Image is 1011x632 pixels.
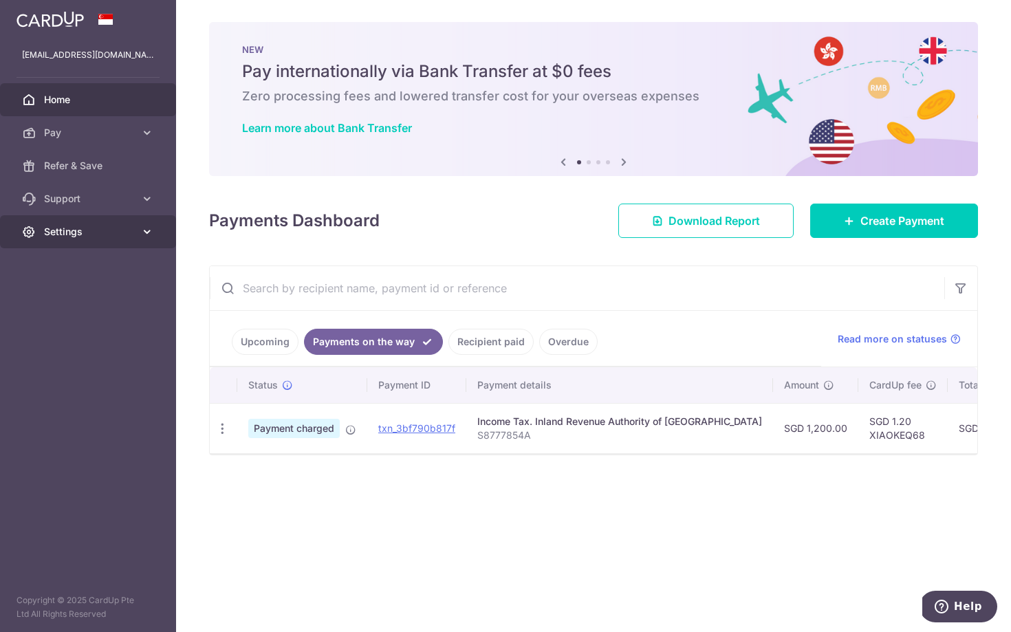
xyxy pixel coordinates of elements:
[858,403,948,453] td: SGD 1.20 XIAOKEQ68
[242,121,412,135] a: Learn more about Bank Transfer
[232,329,298,355] a: Upcoming
[209,208,380,233] h4: Payments Dashboard
[248,378,278,392] span: Status
[242,44,945,55] p: NEW
[466,367,773,403] th: Payment details
[44,126,135,140] span: Pay
[618,204,794,238] a: Download Report
[838,332,947,346] span: Read more on statuses
[248,419,340,438] span: Payment charged
[44,159,135,173] span: Refer & Save
[922,591,997,625] iframe: Opens a widget where you can find more information
[367,367,466,403] th: Payment ID
[44,225,135,239] span: Settings
[209,22,978,176] img: Bank transfer banner
[668,213,760,229] span: Download Report
[477,415,762,428] div: Income Tax. Inland Revenue Authority of [GEOGRAPHIC_DATA]
[810,204,978,238] a: Create Payment
[838,332,961,346] a: Read more on statuses
[210,266,944,310] input: Search by recipient name, payment id or reference
[477,428,762,442] p: S8777854A
[17,11,84,28] img: CardUp
[448,329,534,355] a: Recipient paid
[959,378,1004,392] span: Total amt.
[242,88,945,105] h6: Zero processing fees and lowered transfer cost for your overseas expenses
[784,378,819,392] span: Amount
[869,378,922,392] span: CardUp fee
[539,329,598,355] a: Overdue
[44,93,135,107] span: Home
[378,422,455,434] a: txn_3bf790b817f
[22,48,154,62] p: [EMAIL_ADDRESS][DOMAIN_NAME]
[773,403,858,453] td: SGD 1,200.00
[304,329,443,355] a: Payments on the way
[860,213,944,229] span: Create Payment
[242,61,945,83] h5: Pay internationally via Bank Transfer at $0 fees
[44,192,135,206] span: Support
